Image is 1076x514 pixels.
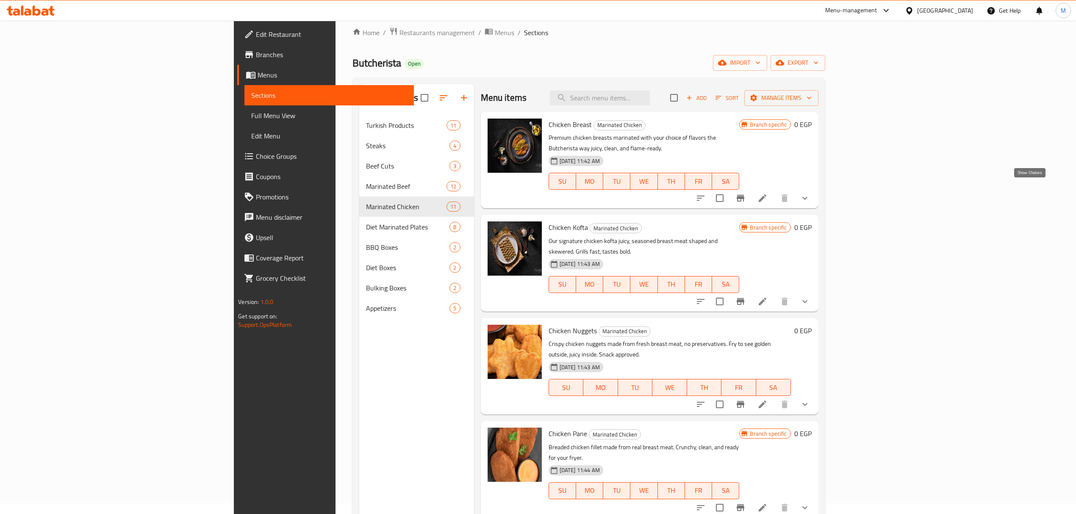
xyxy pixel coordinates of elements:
div: items [449,242,460,252]
span: BBQ Boxes [366,242,450,252]
button: WE [630,482,657,499]
button: TH [658,173,685,190]
span: Appetizers [366,303,450,313]
button: SA [712,482,739,499]
a: Menu disclaimer [237,207,413,227]
div: Steaks4 [359,135,474,156]
span: Chicken Pane [549,427,587,440]
div: items [449,141,460,151]
div: Open [405,59,424,69]
div: items [449,263,460,273]
button: MO [576,276,603,293]
span: Select to update [711,293,729,310]
span: [DATE] 11:44 AM [556,466,603,474]
div: Marinated Chicken [599,326,651,337]
button: SU [549,276,576,293]
span: Sections [524,28,548,38]
button: TU [618,379,653,396]
a: Choice Groups [237,146,413,166]
span: FR [688,175,709,188]
button: export [771,55,825,71]
span: Upsell [256,232,407,243]
button: FR [685,276,712,293]
span: Marinated Chicken [366,202,447,212]
span: 8 [450,223,460,231]
div: items [449,303,460,313]
span: Chicken Kofta [549,221,588,234]
div: Turkish Products11 [359,115,474,135]
nav: breadcrumb [352,27,825,38]
p: Our signature chicken kofta juicy, seasoned breast meat shaped and skewered. Grills fast, tastes ... [549,236,740,257]
button: WE [652,379,687,396]
span: TH [661,175,682,188]
a: Edit menu item [757,296,768,307]
span: Marinated Chicken [594,120,645,130]
span: Choice Groups [256,151,407,161]
span: [DATE] 11:42 AM [556,157,603,165]
span: SU [552,175,573,188]
div: items [449,222,460,232]
a: Sections [244,85,413,105]
button: delete [774,291,795,312]
div: Marinated Chicken [590,223,642,233]
span: 11 [447,122,460,130]
span: Grocery Checklist [256,273,407,283]
span: Branch specific [746,121,790,129]
button: delete [774,188,795,208]
div: items [446,120,460,130]
span: MO [580,484,600,497]
a: Restaurants management [389,27,475,38]
span: [DATE] 11:43 AM [556,260,603,268]
svg: Show Choices [800,503,810,513]
span: Beef Cuts [366,161,450,171]
h6: 0 EGP [794,325,812,337]
span: Chicken Breast [549,118,592,131]
div: [GEOGRAPHIC_DATA] [917,6,973,15]
button: SA [712,173,739,190]
span: Marinated Chicken [589,430,641,439]
span: FR [725,381,753,394]
svg: Show Choices [800,399,810,409]
button: show more [795,188,815,208]
span: TH [691,381,718,394]
a: Promotions [237,187,413,207]
button: WE [630,276,657,293]
span: Branch specific [746,224,790,232]
a: Coupons [237,166,413,187]
h2: Menu items [481,91,527,104]
span: SA [715,175,736,188]
span: MO [580,278,600,290]
span: 2 [450,264,460,272]
p: Crispy chicken nuggets made from fresh breast meat, no preservatives. Fry to see golden outside, ... [549,339,791,360]
span: 3 [450,162,460,170]
button: sort-choices [691,291,711,312]
span: Select to update [711,189,729,207]
span: Edit Restaurant [256,29,407,39]
h6: 0 EGP [794,221,812,233]
span: [DATE] 11:43 AM [556,363,603,371]
p: Breaded chicken fillet made from real breast meat. Crunchy, clean, and ready for your fryer. [549,442,740,463]
p: Premium chicken breasts marinated with your choice of flavors the Butcherista way juicy, clean, a... [549,133,740,154]
a: Edit menu item [757,193,768,203]
span: 11 [447,203,460,211]
span: Diet Boxes [366,263,450,273]
span: Sort sections [433,88,454,108]
span: Diet Marinated Plates [366,222,450,232]
button: MO [583,379,618,396]
button: SU [549,379,583,396]
a: Branches [237,44,413,65]
button: delete [774,394,795,415]
span: Edit Menu [251,131,407,141]
span: FR [688,484,709,497]
div: Menu-management [825,6,877,16]
span: Menus [495,28,514,38]
span: TU [607,278,627,290]
div: Marinated Beef12 [359,176,474,196]
button: TU [603,276,630,293]
span: Coverage Report [256,253,407,263]
div: Marinated Chicken [589,429,641,439]
span: Marinated Beef [366,181,447,191]
span: MO [580,175,600,188]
